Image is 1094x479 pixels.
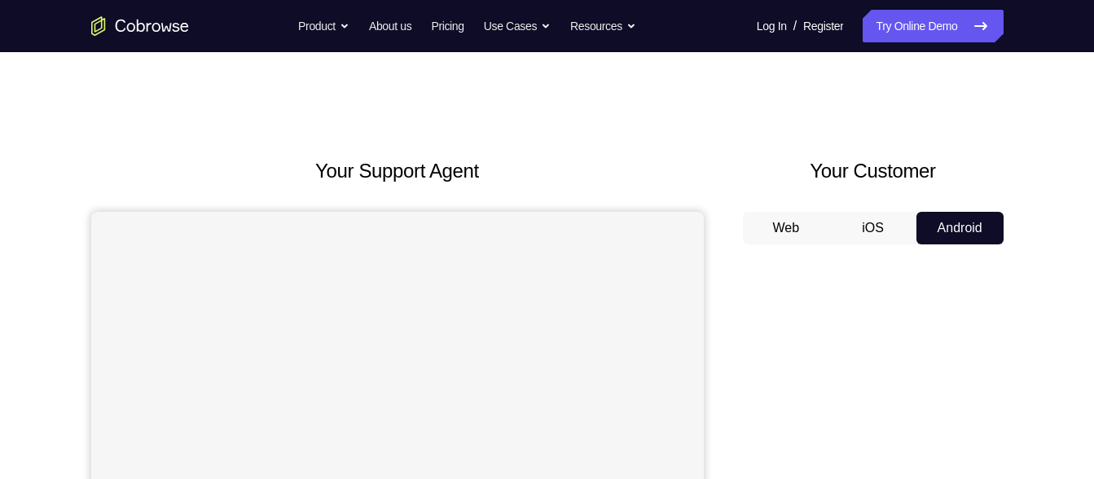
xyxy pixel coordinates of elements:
button: Resources [570,10,636,42]
button: Web [743,212,830,244]
a: Pricing [431,10,464,42]
button: iOS [829,212,916,244]
a: Try Online Demo [863,10,1003,42]
a: About us [369,10,411,42]
a: Register [803,10,843,42]
button: Use Cases [484,10,551,42]
button: Product [298,10,349,42]
h2: Your Support Agent [91,156,704,186]
h2: Your Customer [743,156,1004,186]
a: Log In [757,10,787,42]
span: / [793,16,797,36]
a: Go to the home page [91,16,189,36]
button: Android [916,212,1004,244]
